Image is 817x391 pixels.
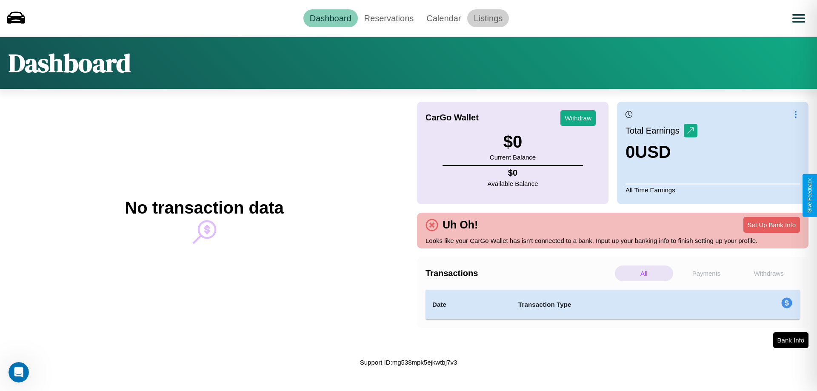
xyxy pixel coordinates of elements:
h4: CarGo Wallet [426,113,479,123]
h4: Date [432,300,505,310]
a: Dashboard [303,9,358,27]
h3: $ 0 [490,132,536,151]
button: Set Up Bank Info [743,217,800,233]
p: Withdraws [740,265,798,281]
iframe: Intercom live chat [9,362,29,382]
a: Listings [467,9,509,27]
h4: $ 0 [488,168,538,178]
a: Calendar [420,9,467,27]
h3: 0 USD [626,143,697,162]
h4: Transaction Type [518,300,711,310]
button: Withdraw [560,110,596,126]
h4: Transactions [426,268,613,278]
button: Open menu [787,6,811,30]
p: All Time Earnings [626,184,800,196]
a: Reservations [358,9,420,27]
p: Looks like your CarGo Wallet has isn't connected to a bank. Input up your banking info to finish ... [426,235,800,246]
h4: Uh Oh! [438,219,482,231]
p: Support ID: mg538mpk5ejkwtbj7v3 [360,357,457,368]
p: Payments [677,265,736,281]
table: simple table [426,290,800,320]
h2: No transaction data [125,198,283,217]
div: Give Feedback [807,178,813,213]
p: Total Earnings [626,123,684,138]
p: Current Balance [490,151,536,163]
p: All [615,265,673,281]
button: Bank Info [773,332,808,348]
h1: Dashboard [9,46,131,80]
p: Available Balance [488,178,538,189]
